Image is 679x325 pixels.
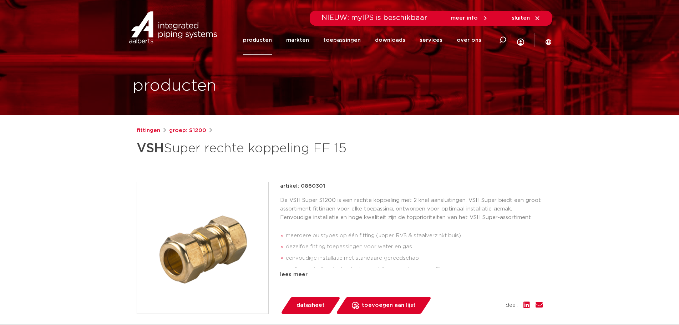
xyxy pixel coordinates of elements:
li: dezelfde fitting toepassingen voor water en gas [286,241,543,253]
p: De VSH Super S1200 is een rechte koppeling met 2 knel aansluitingen. VSH Super biedt een groot as... [280,196,543,222]
a: markten [286,26,309,55]
img: Product Image for VSH Super rechte koppeling FF 15 [137,182,268,314]
a: downloads [375,26,405,55]
h1: Super rechte koppeling FF 15 [137,138,405,159]
a: meer info [451,15,488,21]
nav: Menu [243,26,481,55]
span: NIEUW: myIPS is beschikbaar [321,14,427,21]
a: toepassingen [323,26,361,55]
span: sluiten [512,15,530,21]
a: datasheet [280,297,341,314]
span: toevoegen aan lijst [362,300,416,311]
a: sluiten [512,15,541,21]
span: deel: [506,301,518,310]
a: fittingen [137,126,160,135]
h1: producten [133,75,217,97]
li: snelle verbindingstechnologie waarbij her-montage mogelijk is [286,264,543,275]
span: datasheet [297,300,325,311]
div: lees meer [280,270,543,279]
strong: VSH [137,142,164,155]
a: producten [243,26,272,55]
li: meerdere buistypes op één fitting (koper, RVS & staalverzinkt buis) [286,230,543,242]
a: over ons [457,26,481,55]
div: my IPS [517,24,524,57]
a: services [420,26,442,55]
span: meer info [451,15,478,21]
p: artikel: 0860301 [280,182,325,191]
a: groep: S1200 [169,126,206,135]
li: eenvoudige installatie met standaard gereedschap [286,253,543,264]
